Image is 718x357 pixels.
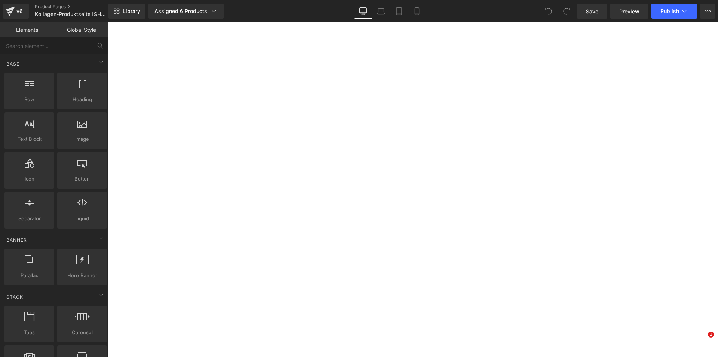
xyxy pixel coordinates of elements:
button: Publish [651,4,697,19]
span: Publish [660,8,679,14]
span: Liquid [59,215,105,223]
a: Mobile [408,4,426,19]
span: Base [6,60,20,67]
a: Laptop [372,4,390,19]
iframe: Intercom live chat [693,332,711,350]
div: v6 [15,6,24,16]
span: 1 [708,332,714,338]
span: Banner [6,236,28,243]
span: Image [59,135,105,143]
a: Tablet [390,4,408,19]
span: Icon [7,175,52,183]
span: Hero Banner [59,272,105,279]
button: Undo [541,4,556,19]
span: Kollagen-Produktseite [SHOMUGO 2025-06] [35,11,107,17]
span: Text Block [7,135,52,143]
button: Redo [559,4,574,19]
span: Button [59,175,105,183]
a: v6 [3,4,29,19]
a: Preview [610,4,648,19]
span: Stack [6,293,24,300]
button: More [700,4,715,19]
a: Desktop [354,4,372,19]
span: Heading [59,96,105,103]
span: Library [123,8,140,15]
span: Save [586,7,598,15]
span: Preview [619,7,639,15]
span: Row [7,96,52,103]
span: Separator [7,215,52,223]
span: Parallax [7,272,52,279]
span: Tabs [7,329,52,336]
span: Carousel [59,329,105,336]
a: Product Pages [35,4,121,10]
div: Assigned 6 Products [154,7,218,15]
a: New Library [108,4,145,19]
a: Global Style [54,22,108,37]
